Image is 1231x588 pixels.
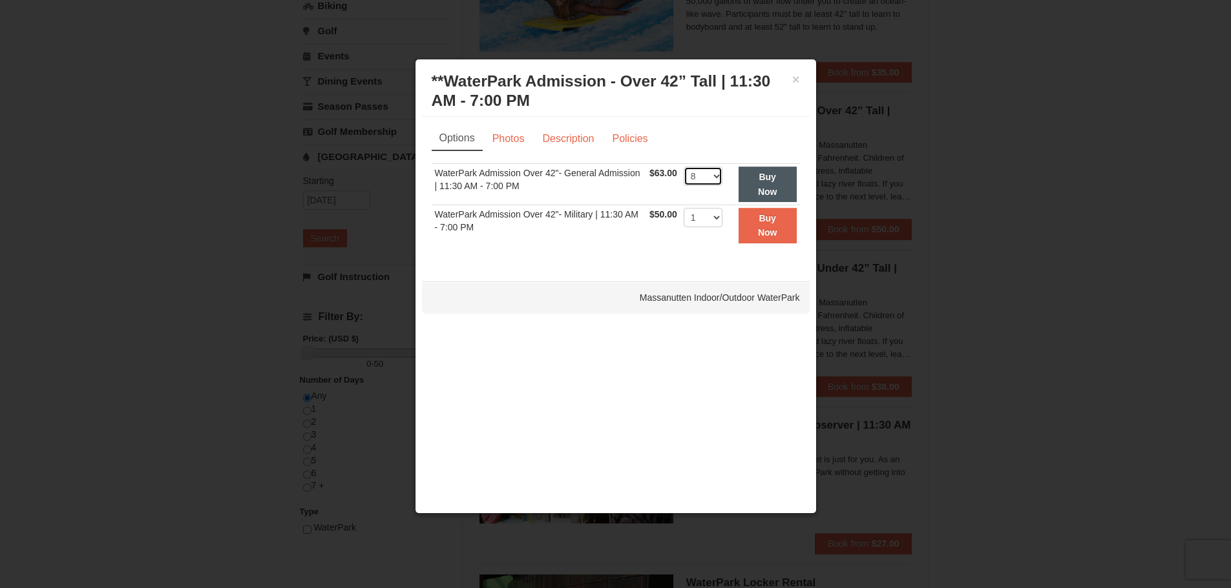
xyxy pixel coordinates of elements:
[604,127,656,151] a: Policies
[484,127,533,151] a: Photos
[649,209,677,219] span: $50.00
[649,168,677,178] span: $63.00
[432,72,800,110] h3: **WaterPark Admission - Over 42” Tall | 11:30 AM - 7:00 PM
[758,172,777,196] strong: Buy Now
[534,127,602,151] a: Description
[432,127,483,151] a: Options
[422,281,810,314] div: Massanutten Indoor/Outdoor WaterPark
[739,167,797,202] button: Buy Now
[432,205,647,245] td: WaterPark Admission Over 42"- Military | 11:30 AM - 7:00 PM
[432,164,647,205] td: WaterPark Admission Over 42"- General Admission | 11:30 AM - 7:00 PM
[758,213,777,238] strong: Buy Now
[792,73,800,86] button: ×
[739,208,797,243] button: Buy Now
